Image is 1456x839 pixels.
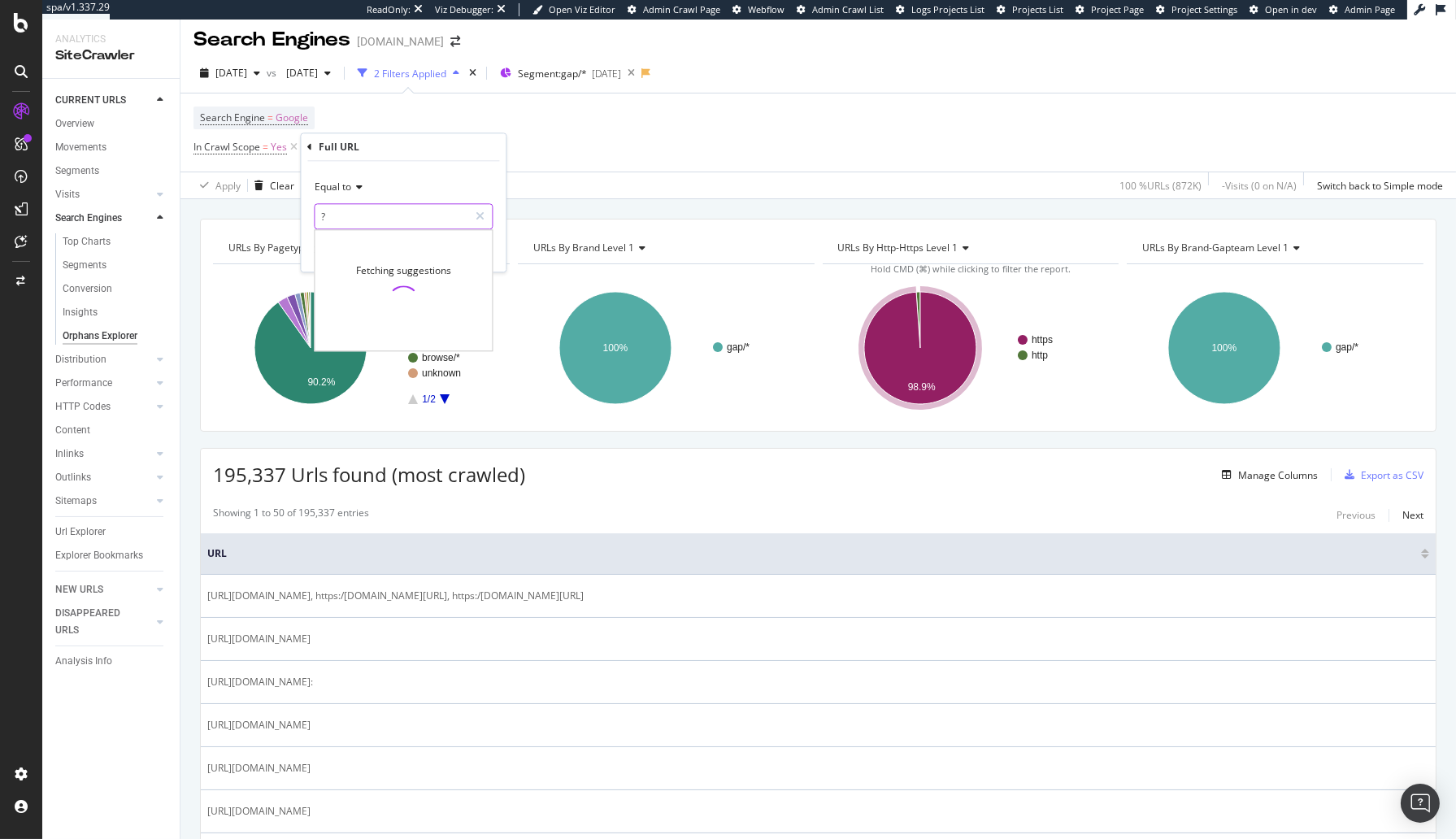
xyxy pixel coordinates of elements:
[63,233,111,250] div: Top Charts
[1215,465,1318,485] button: Manage Columns
[1336,341,1358,353] text: gap/*
[193,26,350,54] div: Search Engines
[207,803,311,819] span: [URL][DOMAIN_NAME]
[1345,3,1395,15] span: Admin Page
[533,241,634,254] span: URLs By brand Level 1
[1142,241,1289,254] span: URLs By brand-gapteam Level 1
[1310,172,1443,198] button: Switch back to Simple mode
[207,546,1417,561] span: URL
[997,3,1063,16] a: Projects List
[63,257,168,274] a: Segments
[55,33,167,46] div: Analytics
[357,33,444,50] div: [DOMAIN_NAME]
[351,60,466,86] button: 2 Filters Applied
[315,180,351,193] span: Equal to
[732,3,785,16] a: Webflow
[55,375,112,392] div: Performance
[838,241,958,254] span: URLs By http-https Level 1
[466,65,480,81] div: times
[1329,3,1395,16] a: Admin Page
[55,163,99,180] div: Segments
[55,398,152,415] a: HTTP Codes
[55,398,111,415] div: HTTP Codes
[263,140,268,154] span: =
[748,3,785,15] span: Webflow
[55,351,106,368] div: Distribution
[63,304,98,321] div: Insights
[727,341,750,353] text: gap/*
[213,277,510,419] svg: A chart.
[450,36,460,47] div: arrow-right-arrow-left
[307,377,335,389] text: 90.2%
[55,653,112,670] div: Analysis Info
[1156,3,1237,16] a: Project Settings
[823,277,1119,419] svg: A chart.
[1401,784,1440,823] div: Open Intercom Messenger
[1265,3,1317,15] span: Open in dev
[518,67,587,80] span: Segment: gap/*
[215,66,247,80] span: 2025 Aug. 20th
[356,263,451,277] div: Fetching suggestions
[1361,468,1423,482] div: Export as CSV
[1336,508,1376,522] div: Previous
[63,328,168,345] a: Orphans Explorer
[55,547,143,564] div: Explorer Bookmarks
[55,581,103,598] div: NEW URLS
[1119,179,1202,193] div: 100 % URLs ( 872K )
[812,3,884,15] span: Admin Crawl List
[518,277,815,419] div: A chart.
[55,375,152,392] a: Performance
[276,107,308,129] span: Google
[270,179,294,193] div: Clear
[55,115,94,133] div: Overview
[493,60,621,86] button: Segment:gap/*[DATE]
[532,3,615,16] a: Open Viz Editor
[193,60,267,86] button: [DATE]
[55,210,122,227] div: Search Engines
[422,367,461,379] text: unknown
[267,111,273,124] span: =
[55,422,90,439] div: Content
[1032,350,1048,361] text: http
[63,233,168,250] a: Top Charts
[55,186,80,203] div: Visits
[280,66,318,80] span: 2024 Jul. 17th
[1171,3,1237,15] span: Project Settings
[55,524,106,541] div: Url Explorer
[55,547,168,564] a: Explorer Bookmarks
[435,3,493,16] div: Viz Debugger:
[63,280,168,298] a: Conversion
[55,605,152,639] a: DISAPPEARED URLS
[55,422,168,439] a: Content
[530,235,800,261] h4: URLs By brand Level 1
[422,393,436,405] text: 1/2
[55,92,152,109] a: CURRENT URLS
[1222,179,1297,193] div: - Visits ( 0 on N/A )
[280,60,337,86] button: [DATE]
[55,581,152,598] a: NEW URLS
[55,139,168,156] a: Movements
[55,210,152,227] a: Search Engines
[1012,3,1063,15] span: Projects List
[228,241,344,254] span: URLs By pagetype Level 1
[213,461,525,488] span: 195,337 Urls found (most crawled)
[1127,277,1423,419] svg: A chart.
[307,242,359,259] button: Cancel
[907,381,935,393] text: 98.9%
[55,653,168,670] a: Analysis Info
[63,280,112,298] div: Conversion
[319,140,359,154] div: Full URL
[215,179,241,193] div: Apply
[63,257,106,274] div: Segments
[1076,3,1144,16] a: Project Page
[267,66,280,80] span: vs
[374,67,446,80] div: 2 Filters Applied
[55,139,106,156] div: Movements
[63,328,137,345] div: Orphans Explorer
[835,235,1105,261] h4: URLs By http-https Level 1
[422,352,460,363] text: browse/*
[55,446,84,463] div: Inlinks
[896,3,984,16] a: Logs Projects List
[1402,506,1423,525] button: Next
